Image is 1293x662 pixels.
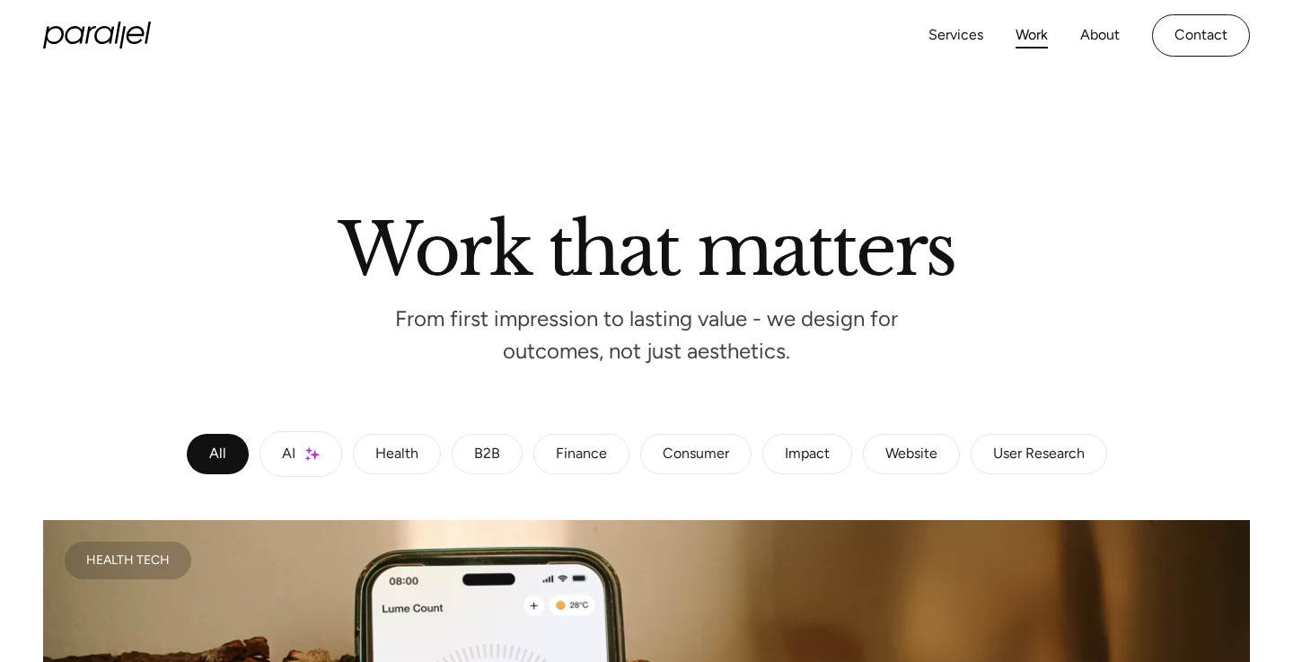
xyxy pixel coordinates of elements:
a: Services [928,22,983,49]
a: Work [1016,22,1048,49]
div: Impact [785,449,830,460]
div: Finance [556,449,607,460]
div: Consumer [663,449,729,460]
div: AI [282,449,295,460]
p: From first impression to lasting value - we design for outcomes, not just aesthetics. [377,312,916,359]
a: home [43,22,151,49]
a: About [1080,22,1120,49]
div: Website [885,449,937,460]
div: User Research [993,449,1085,460]
a: Contact [1152,14,1250,57]
div: Health [375,449,418,460]
div: Health Tech [86,556,170,565]
div: B2B [474,449,500,460]
h2: Work that matters [135,215,1158,276]
div: All [209,449,226,460]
